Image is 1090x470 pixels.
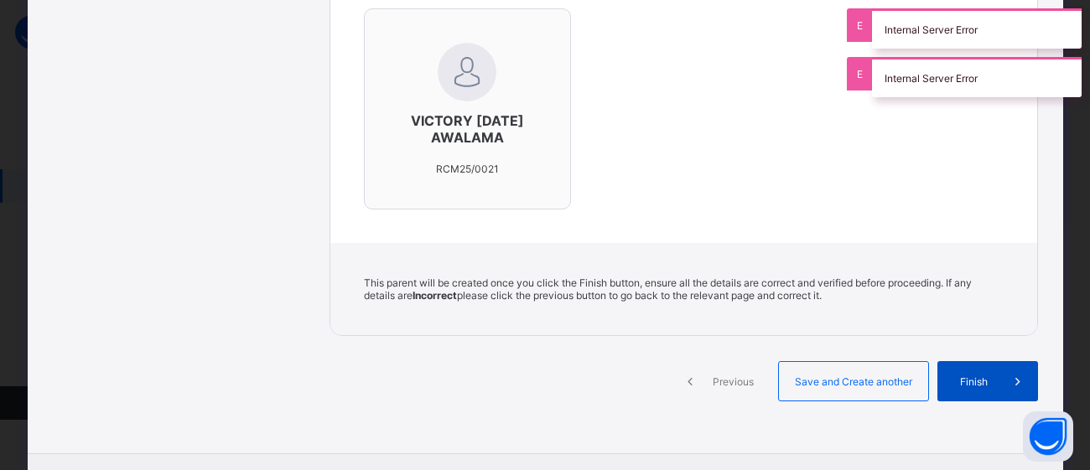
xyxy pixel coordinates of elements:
img: default.svg [438,43,496,101]
span: Finish [950,375,998,388]
span: Save and Create another [792,375,916,388]
span: VICTORY [DATE] AWALAMA [398,112,537,146]
span: This parent will be created once you click the Finish button, ensure all the details are correct ... [364,276,972,302]
button: Open asap [1023,411,1073,462]
div: Internal Server Error [872,57,1082,97]
b: Incorrect [413,289,457,302]
span: RCM25/0021 [436,163,499,175]
span: Previous [710,375,756,388]
div: Internal Server Error [872,8,1082,49]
